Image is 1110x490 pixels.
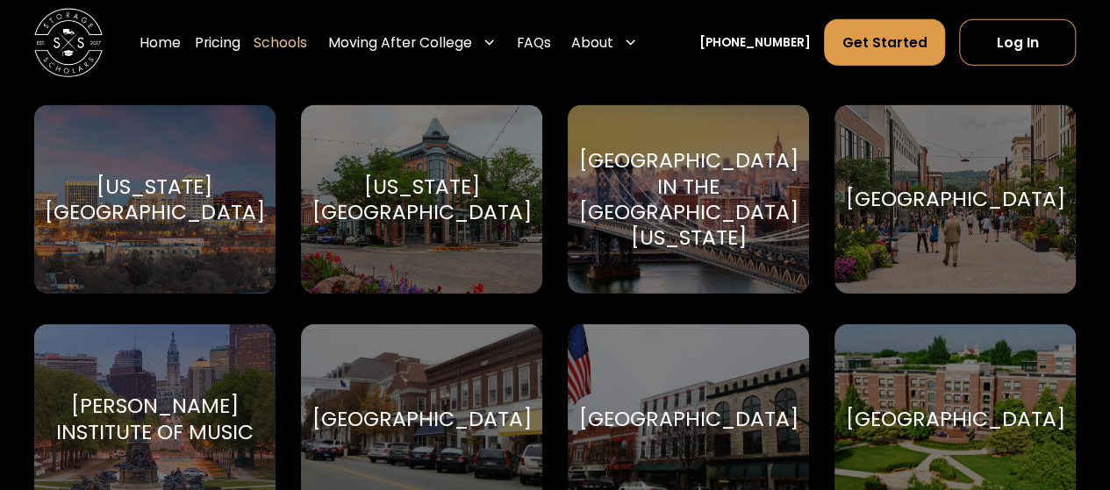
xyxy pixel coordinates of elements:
[301,105,542,294] a: Go to selected school
[312,406,531,431] div: [GEOGRAPHIC_DATA]
[55,393,255,444] div: [PERSON_NAME] Institute of Music
[34,9,103,77] a: home
[321,19,503,67] div: Moving After College
[824,19,945,66] a: Get Started
[312,174,531,225] div: [US_STATE][GEOGRAPHIC_DATA]
[254,19,307,67] a: Schools
[564,19,644,67] div: About
[579,406,798,431] div: [GEOGRAPHIC_DATA]
[571,32,613,53] div: About
[846,186,1065,211] div: [GEOGRAPHIC_DATA]
[834,105,1076,294] a: Go to selected school
[140,19,181,67] a: Home
[45,174,264,225] div: [US_STATE][GEOGRAPHIC_DATA]
[34,9,103,77] img: Storage Scholars main logo
[517,19,551,67] a: FAQs
[328,32,472,53] div: Moving After College
[568,105,809,294] a: Go to selected school
[34,105,276,294] a: Go to selected school
[959,19,1076,66] a: Log In
[195,19,240,67] a: Pricing
[579,147,798,250] div: [GEOGRAPHIC_DATA] in the [GEOGRAPHIC_DATA][US_STATE]
[699,34,811,53] a: [PHONE_NUMBER]
[846,406,1065,431] div: [GEOGRAPHIC_DATA]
